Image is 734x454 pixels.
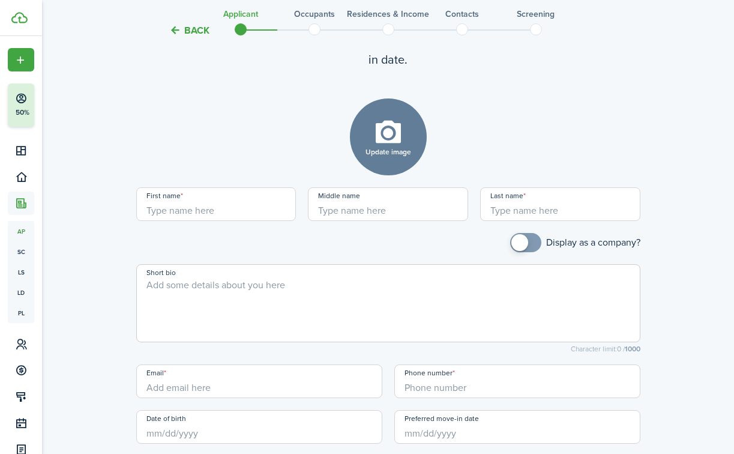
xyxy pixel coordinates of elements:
h3: Applicant [223,8,258,20]
button: Back [169,24,209,37]
b: 1000 [625,344,640,354]
input: Type name here [308,187,468,221]
input: mm/dd/yyyy [394,410,640,444]
input: mm/dd/yyyy [136,410,382,444]
h3: Contacts [445,8,479,20]
a: ap [8,221,34,241]
a: sc [8,241,34,262]
button: Update image [350,98,427,175]
small: Character limit: 0 / [136,345,640,353]
h3: Occupants [294,8,335,20]
p: 50% [15,107,30,118]
h3: Residences & income [347,8,429,20]
a: ld [8,282,34,303]
h3: Screening [517,8,555,20]
input: Phone number [394,365,640,398]
input: Type name here [480,187,640,221]
input: Type name here [136,187,296,221]
input: Add email here [136,365,382,398]
button: Open menu [8,48,34,71]
img: TenantCloud [11,12,28,23]
a: pl [8,303,34,323]
button: 50% [8,83,107,127]
a: ls [8,262,34,282]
